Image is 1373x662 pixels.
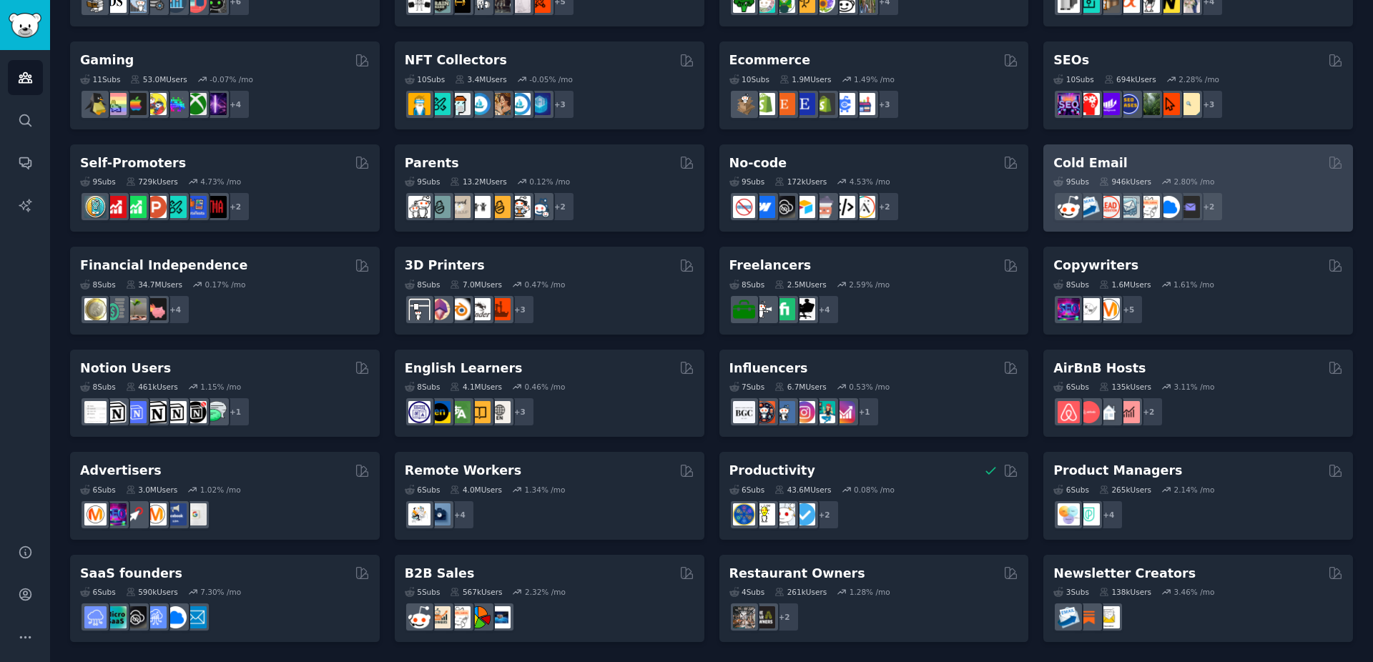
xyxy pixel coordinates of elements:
img: Fiverr [773,298,795,320]
img: Newsletters [1098,606,1120,628]
div: 6.7M Users [774,382,827,392]
img: CryptoArt [488,93,511,115]
img: NewParents [488,196,511,218]
div: 3 Sub s [1053,587,1089,597]
img: SaaSSales [144,606,167,628]
div: 1.49 % /mo [854,74,895,84]
img: AskNotion [164,401,187,423]
div: 0.12 % /mo [529,177,570,187]
h2: Ecommerce [729,51,811,69]
img: The_SEO [1178,93,1200,115]
div: 3.46 % /mo [1173,587,1214,597]
img: RemoteJobs [408,503,430,525]
div: 2.14 % /mo [1173,485,1214,495]
div: 3.11 % /mo [1173,382,1214,392]
div: 694k Users [1104,74,1156,84]
img: LifeProTips [733,503,755,525]
img: B2BSales [468,606,491,628]
div: + 2 [870,192,900,222]
img: 3Dprinting [408,298,430,320]
img: Freelancers [793,298,815,320]
div: 0.53 % /mo [849,382,890,392]
div: 8 Sub s [405,382,441,392]
div: 2.32 % /mo [525,587,566,597]
div: 8 Sub s [729,280,765,290]
img: fatFIRE [144,298,167,320]
div: + 3 [505,397,535,427]
img: GamerPals [144,93,167,115]
img: PPC [124,503,147,525]
img: blender [448,298,471,320]
img: content_marketing [1098,298,1120,320]
img: salestechniques [428,606,451,628]
img: SaaS_Email_Marketing [184,606,207,628]
h2: Gaming [80,51,134,69]
img: Airtable [793,196,815,218]
div: 8 Sub s [80,382,116,392]
div: 1.9M Users [779,74,832,84]
img: coldemail [1118,196,1140,218]
div: 43.6M Users [774,485,831,495]
div: 2.28 % /mo [1178,74,1219,84]
div: 0.17 % /mo [205,280,246,290]
div: 0.47 % /mo [525,280,566,290]
div: + 2 [769,602,799,632]
div: + 4 [160,295,190,325]
h2: Restaurant Owners [729,565,865,583]
div: 4.53 % /mo [850,177,890,187]
img: LeadGeneration [1098,196,1120,218]
h2: AirBnB Hosts [1053,360,1146,377]
img: Fire [124,298,147,320]
div: 946k Users [1099,177,1151,187]
div: 53.0M Users [130,74,187,84]
h2: Productivity [729,462,815,480]
img: NotionPromote [205,401,227,423]
div: 1.15 % /mo [200,382,241,392]
img: dropship [733,93,755,115]
div: + 4 [1093,500,1123,530]
div: + 4 [445,500,475,530]
img: 3Dmodeling [428,298,451,320]
h2: 3D Printers [405,257,485,275]
div: 4.1M Users [450,382,502,392]
div: 4 Sub s [729,587,765,597]
div: 6 Sub s [729,485,765,495]
div: -0.07 % /mo [210,74,253,84]
img: forhire [733,298,755,320]
img: ProductMgmt [1078,503,1100,525]
img: TwitchStreaming [205,93,227,115]
img: UKPersonalFinance [84,298,107,320]
h2: Copywriters [1053,257,1138,275]
div: + 3 [870,89,900,119]
h2: Self-Promoters [80,154,186,172]
img: work [428,503,451,525]
h2: B2B Sales [405,565,475,583]
img: ProductHunters [144,196,167,218]
img: B_2_B_Selling_Tips [488,606,511,628]
img: B2BSaaS [164,606,187,628]
img: FinancialPlanning [104,298,127,320]
img: XboxGamers [184,93,207,115]
img: LearnEnglishOnReddit [468,401,491,423]
img: KeepWriting [1078,298,1100,320]
div: -0.05 % /mo [529,74,573,84]
img: InstagramMarketing [793,401,815,423]
img: linux_gaming [84,93,107,115]
img: GoogleSearchConsole [1158,93,1180,115]
div: 4.73 % /mo [200,177,241,187]
div: 10 Sub s [729,74,769,84]
img: webflow [753,196,775,218]
img: betatests [184,196,207,218]
img: seogrowth [1098,93,1120,115]
div: 5 Sub s [405,587,441,597]
div: 6 Sub s [405,485,441,495]
h2: Financial Independence [80,257,247,275]
img: youtubepromotion [104,196,127,218]
img: b2b_sales [1138,196,1160,218]
img: TechSEO [1078,93,1100,115]
img: FacebookAds [164,503,187,525]
div: 1.28 % /mo [850,587,890,597]
img: BarOwners [753,606,775,628]
img: microsaas [104,606,127,628]
div: 261k Users [774,587,827,597]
